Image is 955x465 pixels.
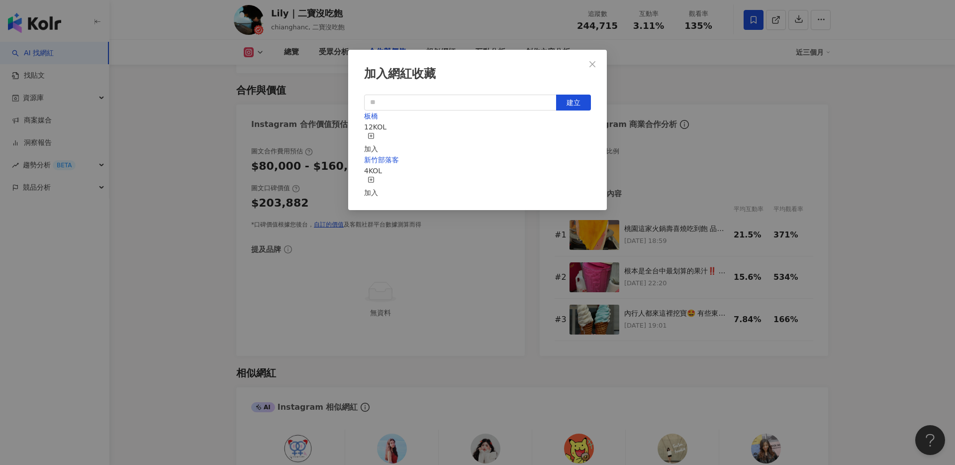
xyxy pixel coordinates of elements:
[364,165,591,176] div: 4 KOL
[364,176,378,198] button: 加入
[588,60,596,68] span: close
[364,156,399,164] a: 新竹部落客
[567,99,580,107] span: 建立
[364,66,591,83] div: 加入網紅收藏
[364,132,378,154] button: 加入
[582,54,602,74] button: Close
[364,112,378,120] a: 板橋
[556,95,591,111] button: 建立
[364,121,591,132] div: 12 KOL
